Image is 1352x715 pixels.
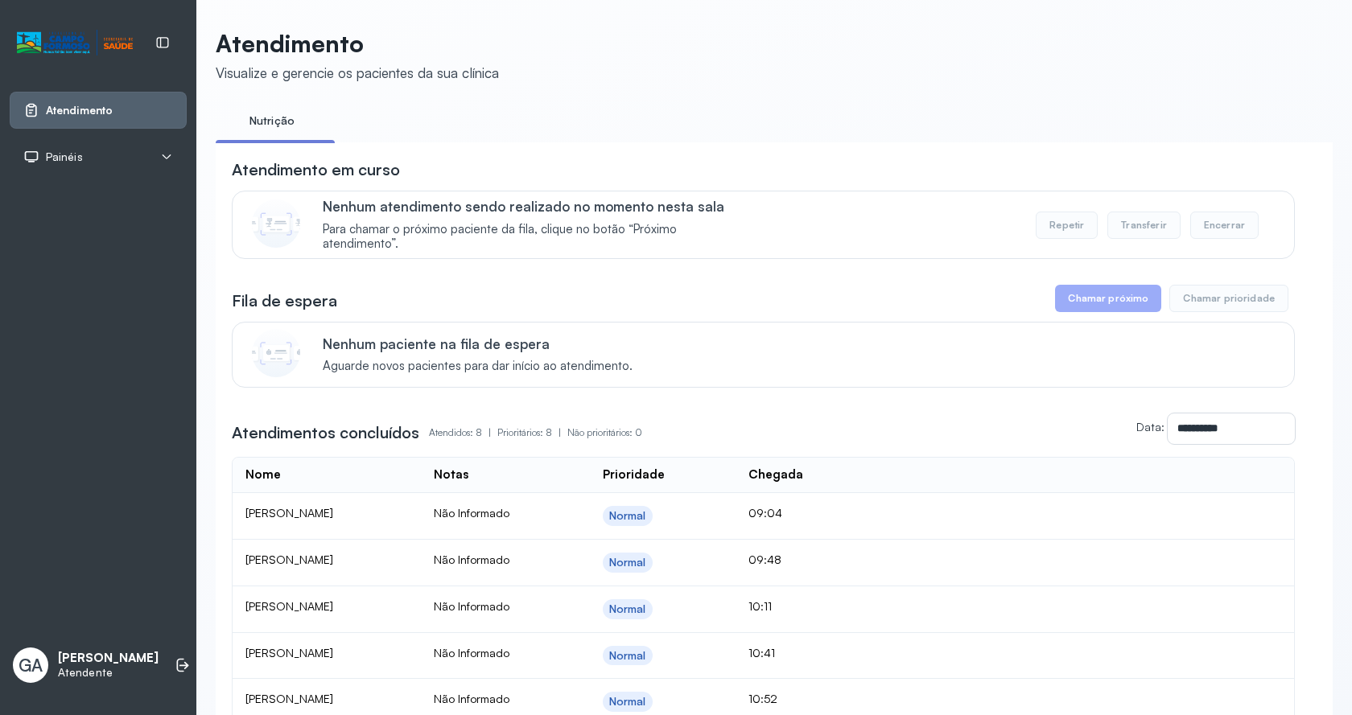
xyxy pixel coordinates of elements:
span: Painéis [46,150,83,164]
div: Normal [609,556,646,569]
div: Visualize e gerencie os pacientes da sua clínica [216,64,499,81]
span: [PERSON_NAME] [245,646,333,660]
div: Notas [434,467,468,483]
p: Nenhum paciente na fila de espera [323,335,633,352]
div: Chegada [748,467,803,483]
span: [PERSON_NAME] [245,599,333,613]
button: Encerrar [1190,212,1259,239]
span: 10:11 [748,599,772,613]
p: Prioritários: 8 [497,421,567,444]
button: Repetir [1036,212,1098,239]
img: Imagem de CalloutCard [252,329,300,377]
a: Nutrição [216,108,328,134]
span: Atendimento [46,104,113,117]
span: Não Informado [434,646,509,660]
span: Não Informado [434,599,509,613]
span: [PERSON_NAME] [245,692,333,705]
p: Atendente [58,666,159,680]
a: Atendimento [23,102,173,118]
button: Chamar próximo [1055,285,1161,312]
p: Atendimento [216,29,499,58]
p: [PERSON_NAME] [58,651,159,666]
span: [PERSON_NAME] [245,553,333,566]
span: Não Informado [434,506,509,520]
p: Atendidos: 8 [429,421,497,444]
span: 09:04 [748,506,782,520]
span: 09:48 [748,553,781,566]
span: Aguarde novos pacientes para dar início ao atendimento. [323,359,633,374]
div: Normal [609,509,646,523]
span: 10:52 [748,692,777,705]
span: [PERSON_NAME] [245,506,333,520]
div: Prioridade [603,467,665,483]
img: Logotipo do estabelecimento [17,30,133,56]
h3: Atendimento em curso [232,158,400,181]
img: Imagem de CalloutCard [252,199,300,248]
h3: Fila de espera [232,290,337,312]
button: Chamar prioridade [1169,285,1288,312]
span: | [559,426,561,438]
h3: Atendimentos concluídos [232,421,419,444]
div: Normal [609,649,646,663]
button: Transferir [1107,212,1181,239]
span: Para chamar o próximo paciente da fila, clique no botão “Próximo atendimento”. [323,222,748,253]
div: Normal [609,695,646,709]
div: Nome [245,467,281,483]
span: Não Informado [434,553,509,566]
label: Data: [1136,420,1164,434]
p: Não prioritários: 0 [567,421,642,444]
span: | [488,426,491,438]
div: Normal [609,602,646,616]
span: Não Informado [434,692,509,705]
span: 10:41 [748,646,775,660]
p: Nenhum atendimento sendo realizado no momento nesta sala [323,198,748,215]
